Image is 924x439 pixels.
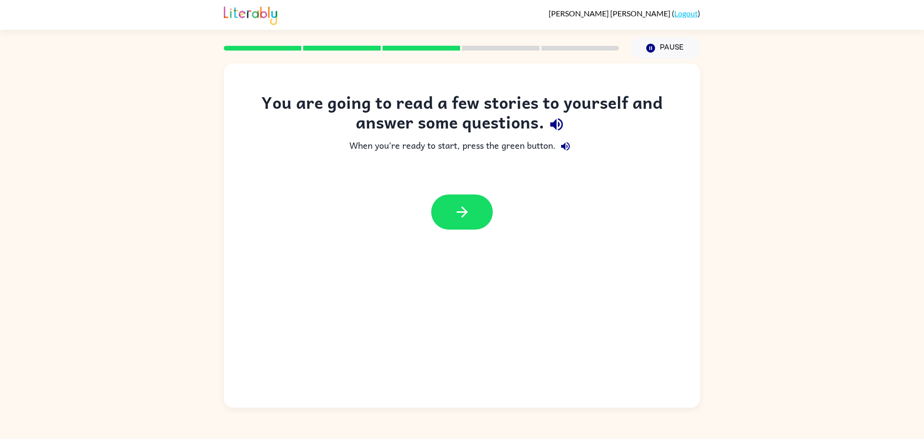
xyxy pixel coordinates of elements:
[549,9,672,18] span: [PERSON_NAME] [PERSON_NAME]
[224,4,277,25] img: Literably
[674,9,698,18] a: Logout
[243,137,681,156] div: When you're ready to start, press the green button.
[549,9,700,18] div: ( )
[630,37,700,59] button: Pause
[243,92,681,137] div: You are going to read a few stories to yourself and answer some questions.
